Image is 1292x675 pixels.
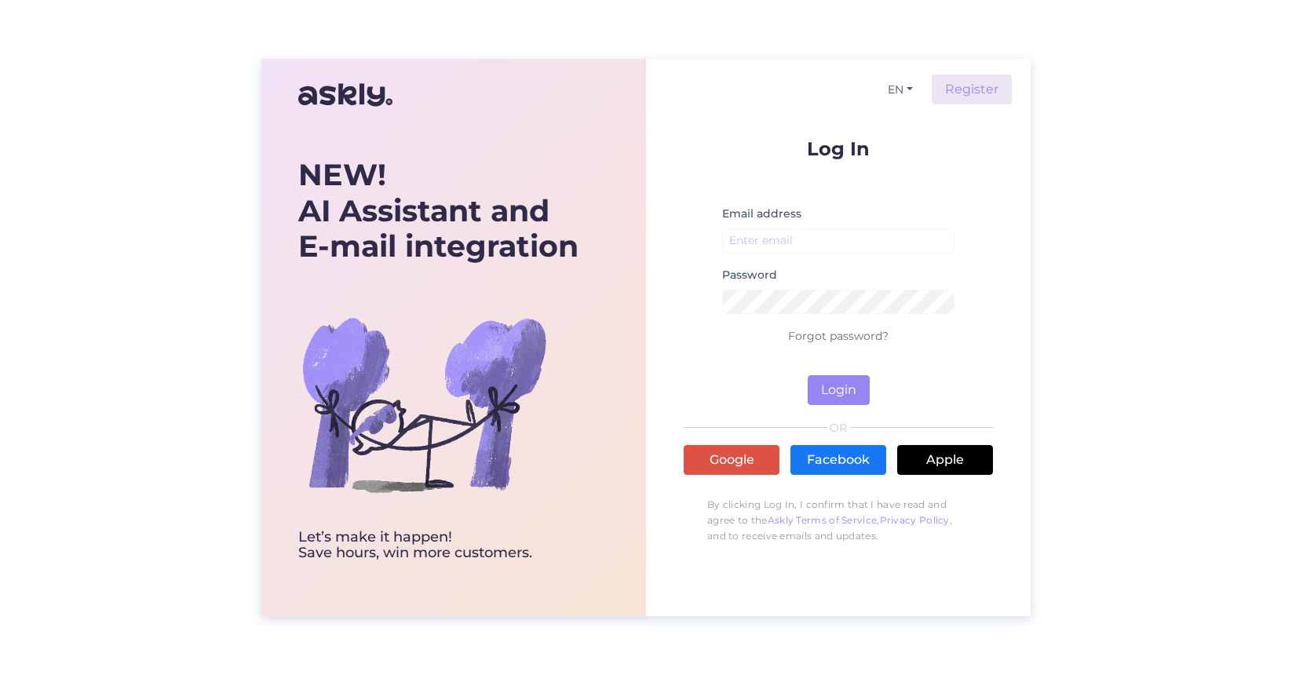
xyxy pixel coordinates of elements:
[684,445,779,475] a: Google
[684,489,993,552] p: By clicking Log In, I confirm that I have read and agree to the , , and to receive emails and upd...
[722,267,777,283] label: Password
[790,445,886,475] a: Facebook
[298,156,386,193] b: NEW!
[298,76,392,114] img: Askly
[768,514,878,526] a: Askly Terms of Service
[880,514,950,526] a: Privacy Policy
[808,375,870,405] button: Login
[298,157,578,265] div: AI Assistant and E-mail integration
[722,206,801,222] label: Email address
[881,78,919,101] button: EN
[932,75,1012,104] a: Register
[298,530,578,561] div: Let’s make it happen! Save hours, win more customers.
[827,422,850,433] span: OR
[722,228,954,253] input: Enter email
[684,139,993,159] p: Log In
[298,279,549,530] img: bg-askly
[788,329,889,343] a: Forgot password?
[897,445,993,475] a: Apple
